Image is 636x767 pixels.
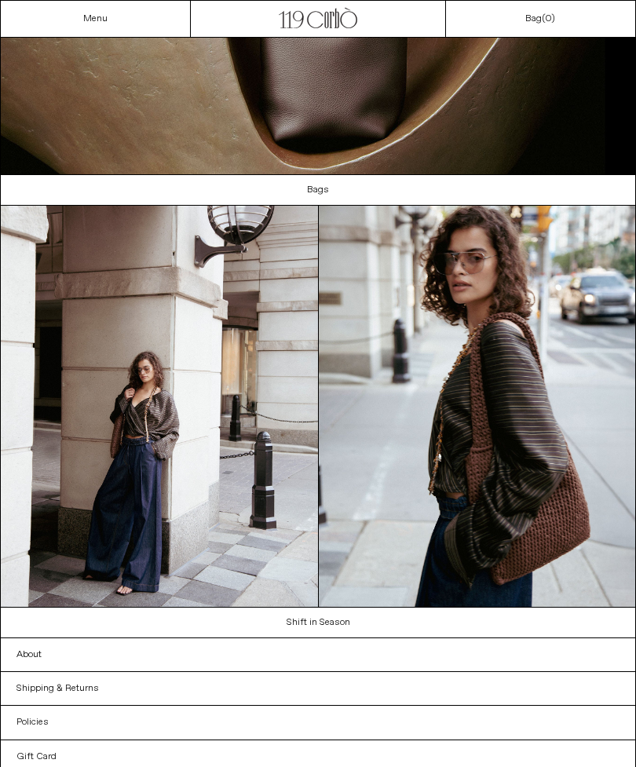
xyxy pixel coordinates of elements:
[1,638,635,671] a: About
[1,608,636,637] a: Shift in Season
[545,13,551,25] span: 0
[1,706,635,739] a: Policies
[1,175,636,205] a: Bags
[1,672,635,705] a: Shipping & Returns
[83,13,108,25] a: Menu
[525,12,555,26] a: Bag()
[545,13,555,25] span: )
